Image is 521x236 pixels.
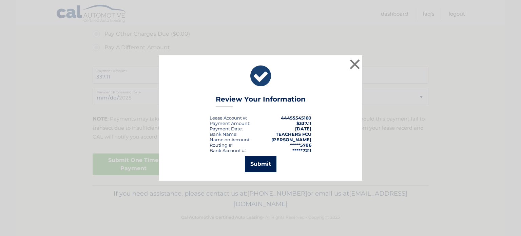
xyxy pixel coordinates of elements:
h3: Review Your Information [216,95,306,107]
span: [DATE] [295,126,311,131]
div: Bank Name: [210,131,237,137]
div: Bank Account #: [210,148,246,153]
strong: 44455545160 [281,115,311,121]
div: Name on Account: [210,137,251,142]
div: Routing #: [210,142,233,148]
span: $337.11 [296,121,311,126]
button: × [348,57,362,71]
strong: [PERSON_NAME] [271,137,311,142]
div: : [210,126,243,131]
button: Submit [245,156,276,172]
span: Payment Date [210,126,242,131]
div: Lease Account #: [210,115,247,121]
div: Payment Amount: [210,121,250,126]
strong: TEACHERS FCU [276,131,311,137]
